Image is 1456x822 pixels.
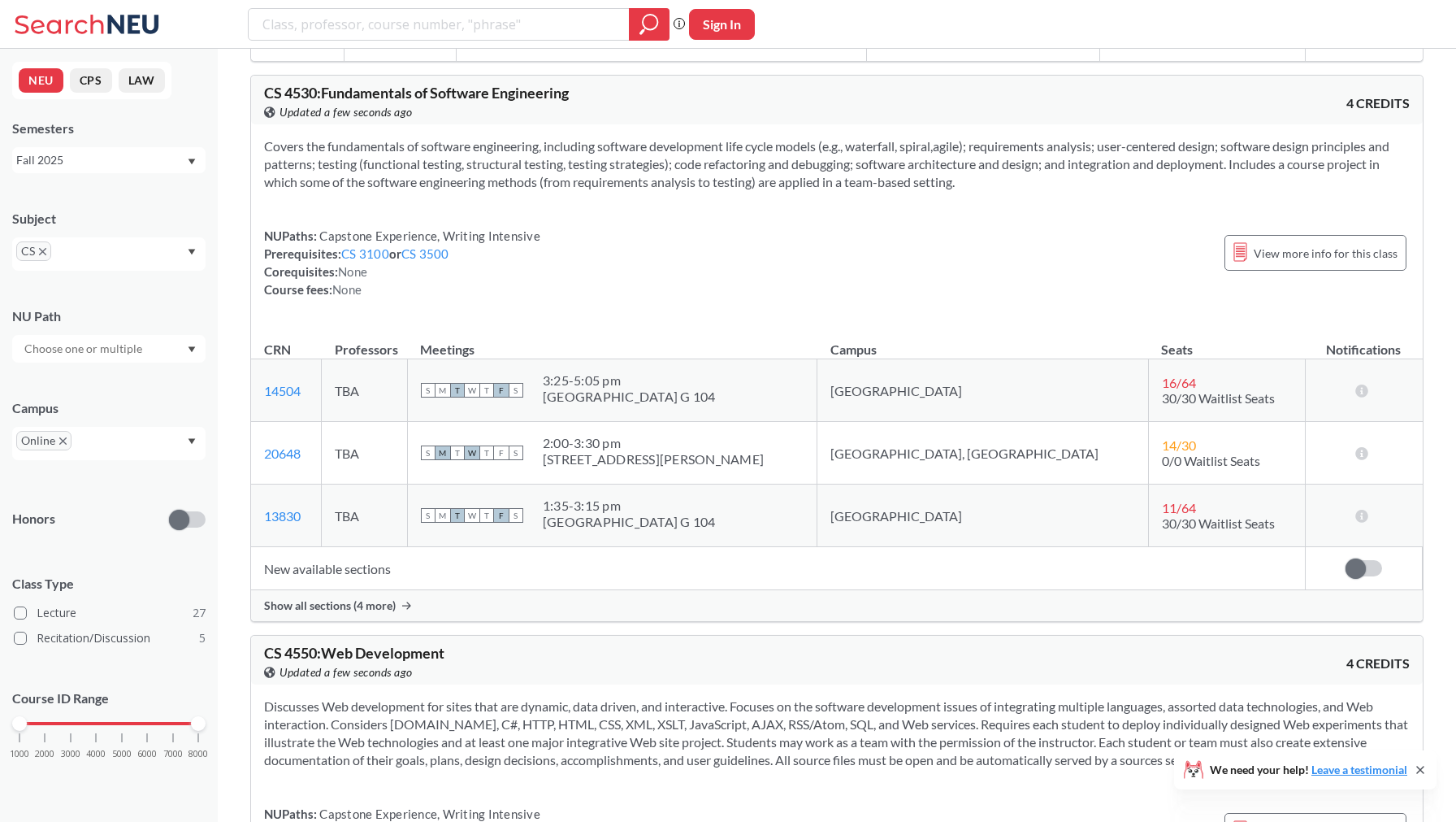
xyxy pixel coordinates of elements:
td: [GEOGRAPHIC_DATA] [817,359,1148,422]
svg: X to remove pill [59,437,67,445]
span: T [450,446,465,460]
div: magnifying glass [629,8,669,41]
span: CS 4530 : Fundamentals of Software Engineering [264,84,569,102]
span: S [421,508,435,523]
span: 4000 [86,750,106,759]
td: TBA [322,422,407,485]
span: S [509,446,523,460]
span: CS 4550 : Web Development [264,644,444,662]
div: 3:25 - 5:05 pm [543,372,716,389]
a: Leave a testimonial [1311,763,1407,776]
span: CSX to remove pill [16,241,51,261]
span: 27 [193,604,206,622]
div: 1:35 - 3:15 pm [543,498,716,514]
div: 2:00 - 3:30 pm [543,435,764,451]
div: [GEOGRAPHIC_DATA] G 104 [543,389,716,405]
section: Discusses Web development for sites that are dynamic, data driven, and interactive. Focuses on th... [264,698,1410,769]
span: Show all sections (4 more) [264,598,396,613]
span: Class Type [12,575,206,593]
td: TBA [322,485,407,547]
label: Lecture [14,602,206,624]
span: OnlineX to remove pill [16,431,71,450]
a: CS 3100 [341,246,389,261]
button: Sign In [689,9,755,40]
span: F [494,383,509,398]
svg: Dropdown arrow [188,438,196,445]
span: 0/0 Waitlist Seats [1162,453,1260,468]
span: None [332,282,362,297]
div: OnlineX to remove pillDropdown arrow [12,427,206,460]
th: Professors [322,324,407,359]
th: Notifications [1305,324,1422,359]
label: Recitation/Discussion [14,628,206,649]
svg: magnifying glass [639,13,659,36]
span: 4 CREDITS [1346,655,1410,672]
div: Semesters [12,120,206,137]
span: View more info for this class [1254,243,1397,263]
span: 6000 [137,750,157,759]
div: [GEOGRAPHIC_DATA] G 104 [543,514,716,530]
svg: Dropdown arrow [188,249,196,255]
span: 8000 [188,750,208,759]
div: NU Path [12,307,206,325]
td: [GEOGRAPHIC_DATA], [GEOGRAPHIC_DATA] [817,422,1148,485]
div: [STREET_ADDRESS][PERSON_NAME] [543,451,764,468]
svg: Dropdown arrow [188,346,196,353]
span: 5000 [112,750,132,759]
span: M [435,508,450,523]
div: Fall 2025 [16,151,186,169]
span: 7000 [163,750,183,759]
span: 3000 [61,750,80,759]
td: TBA [322,359,407,422]
span: 5 [199,629,206,647]
a: 13830 [264,508,301,524]
span: We need your help! [1210,764,1407,776]
button: LAW [119,68,165,93]
button: NEU [19,68,63,93]
section: Covers the fundamentals of software engineering, including software development life cycle models... [264,137,1410,191]
span: S [509,508,523,523]
span: 4 CREDITS [1346,94,1410,112]
span: T [479,508,494,523]
div: Dropdown arrow [12,335,206,363]
span: 16 / 64 [1162,375,1196,390]
div: NUPaths: Prerequisites: or Corequisites: Course fees: [264,227,540,298]
a: 20648 [264,446,301,461]
th: Seats [1148,324,1305,359]
span: 2000 [35,750,54,759]
span: 30/30 Waitlist Seats [1162,515,1275,531]
a: CS 3500 [401,246,449,261]
span: None [338,264,367,279]
span: 1000 [10,750,29,759]
svg: Dropdown arrow [188,159,196,165]
td: New available sections [251,547,1305,590]
div: Subject [12,210,206,228]
span: F [494,508,509,523]
span: W [465,446,479,460]
span: T [479,446,494,460]
div: CSX to remove pillDropdown arrow [12,237,206,271]
p: Course ID Range [12,689,206,708]
svg: X to remove pill [39,248,46,255]
span: Updated a few seconds ago [279,663,413,681]
input: Choose one or multiple [16,339,153,359]
div: Show all sections (4 more) [251,590,1423,621]
th: Campus [817,324,1148,359]
input: Class, professor, course number, "phrase" [261,11,617,38]
div: Campus [12,399,206,417]
div: Fall 2025Dropdown arrow [12,147,206,173]
span: Updated a few seconds ago [279,103,413,121]
td: [GEOGRAPHIC_DATA] [817,485,1148,547]
span: M [435,383,450,398]
span: W [465,383,479,398]
span: 30/30 Waitlist Seats [1162,390,1275,406]
span: T [450,508,465,523]
span: 14 / 30 [1162,437,1196,453]
span: 11 / 64 [1162,500,1196,515]
span: T [479,383,494,398]
th: Meetings [407,324,817,359]
p: Honors [12,510,55,528]
span: T [450,383,465,398]
span: S [421,446,435,460]
span: Capstone Experience, Writing Intensive [317,228,540,243]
